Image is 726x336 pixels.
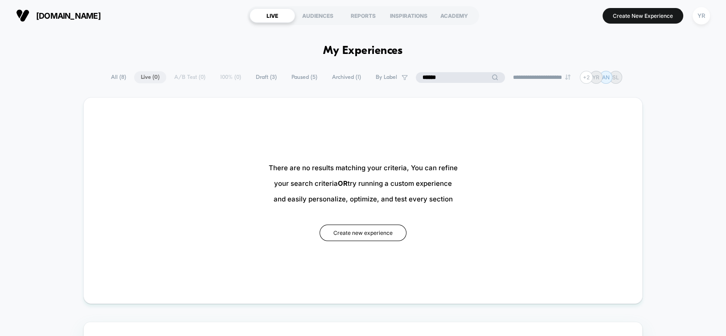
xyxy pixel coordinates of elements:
[690,7,713,25] button: YR
[323,45,403,57] h1: My Experiences
[249,71,283,83] span: Draft ( 3 )
[340,8,386,23] div: REPORTS
[376,74,397,81] span: By Label
[612,74,619,81] p: SL
[16,9,29,22] img: Visually logo
[13,8,103,23] button: [DOMAIN_NAME]
[603,8,683,24] button: Create New Experience
[104,71,133,83] span: All ( 8 )
[386,8,431,23] div: INSPIRATIONS
[36,11,101,20] span: [DOMAIN_NAME]
[693,7,710,25] div: YR
[295,8,340,23] div: AUDIENCES
[325,71,368,83] span: Archived ( 1 )
[338,179,348,188] b: OR
[320,225,406,241] button: Create new experience
[580,71,593,84] div: + 2
[250,8,295,23] div: LIVE
[431,8,477,23] div: ACADEMY
[602,74,610,81] p: AN
[268,160,457,207] span: There are no results matching your criteria, You can refine your search criteria try running a cu...
[285,71,324,83] span: Paused ( 5 )
[592,74,599,81] p: YR
[565,74,570,80] img: end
